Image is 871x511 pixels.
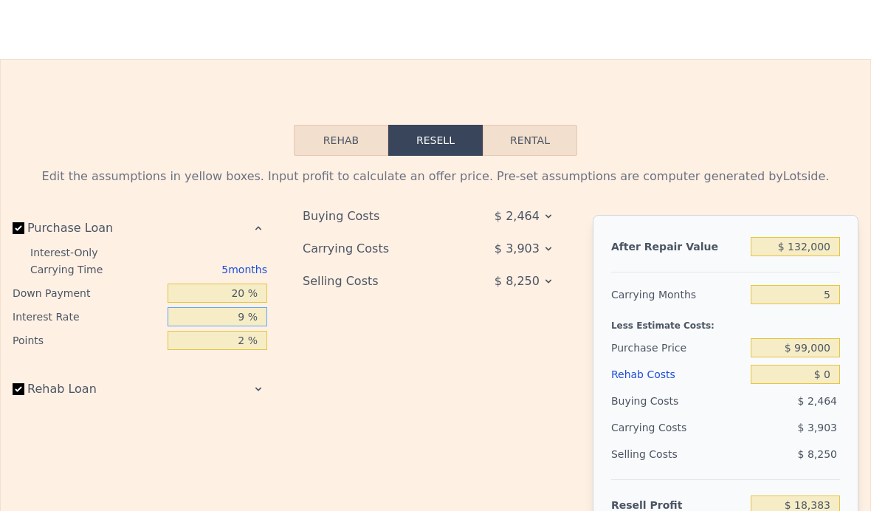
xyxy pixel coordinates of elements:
div: Purchase Price [611,335,745,361]
span: $ 3,903 [495,236,540,262]
div: Carrying Costs [611,414,695,441]
div: Rehab Costs [611,361,745,388]
span: $ 8,250 [798,448,837,460]
span: $ 2,464 [798,395,837,407]
span: $ 2,464 [495,203,540,230]
div: Interest-Only [30,247,173,258]
div: Edit the assumptions in yellow boxes. Input profit to calculate an offer price. Pre-set assumptio... [13,168,858,185]
input: Rehab Loan [13,383,24,395]
span: $ 8,250 [495,268,540,295]
label: Purchase Loan [13,215,162,241]
div: Selling Costs [611,441,745,467]
button: Resell [388,125,483,156]
div: Down Payment [13,281,162,305]
div: After Repair Value [611,233,745,260]
div: Carrying Time [30,258,117,281]
div: Buying Costs [611,388,745,414]
label: Rehab Loan [13,376,162,402]
button: Rehab [294,125,388,156]
button: Rental [483,125,577,156]
div: Selling Costs [303,268,452,295]
div: Carrying Months [611,281,745,308]
div: Carrying Costs [303,236,452,262]
div: Interest Rate [13,305,162,329]
div: Less Estimate Costs: [611,308,840,335]
div: Buying Costs [303,203,452,230]
div: 5 months [123,258,267,281]
input: Purchase Loan [13,222,24,234]
span: $ 3,903 [798,422,837,433]
div: Points [13,329,162,352]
